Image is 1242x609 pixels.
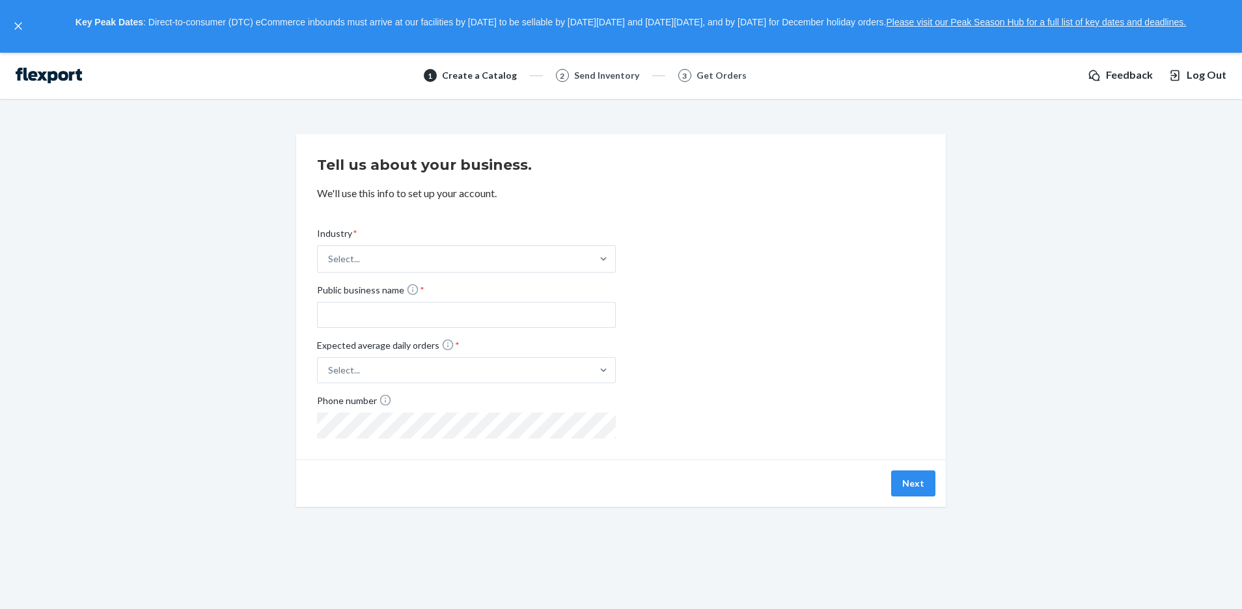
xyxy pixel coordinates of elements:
span: 3 [682,70,687,81]
span: Phone number [317,394,392,413]
div: Send Inventory [574,69,639,82]
button: close, [12,20,25,33]
p: : Direct-to-consumer (DTC) eCommerce inbounds must arrive at our facilities by [DATE] to be sella... [31,12,1230,34]
strong: Key Peak Dates [76,17,143,27]
span: Feedback [1106,68,1153,83]
button: Log Out [1168,68,1226,83]
span: Industry [317,227,357,245]
span: Log Out [1187,68,1226,83]
div: Create a Catalog [442,69,517,82]
a: Please visit our Peak Season Hub for a full list of key dates and deadlines. [886,17,1186,27]
span: Expected average daily orders [317,338,460,357]
a: Feedback [1088,68,1153,83]
div: Get Orders [697,69,747,82]
div: Select... [328,364,360,377]
img: Flexport logo [16,68,82,83]
p: We'll use this info to set up your account. [317,186,925,201]
h2: Tell us about your business. [317,155,925,176]
button: Next [891,470,935,496]
span: 1 [428,70,432,81]
span: Public business name [317,283,424,302]
input: Public business name * [317,302,616,328]
div: Select... [328,252,360,265]
span: 2 [560,70,564,81]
